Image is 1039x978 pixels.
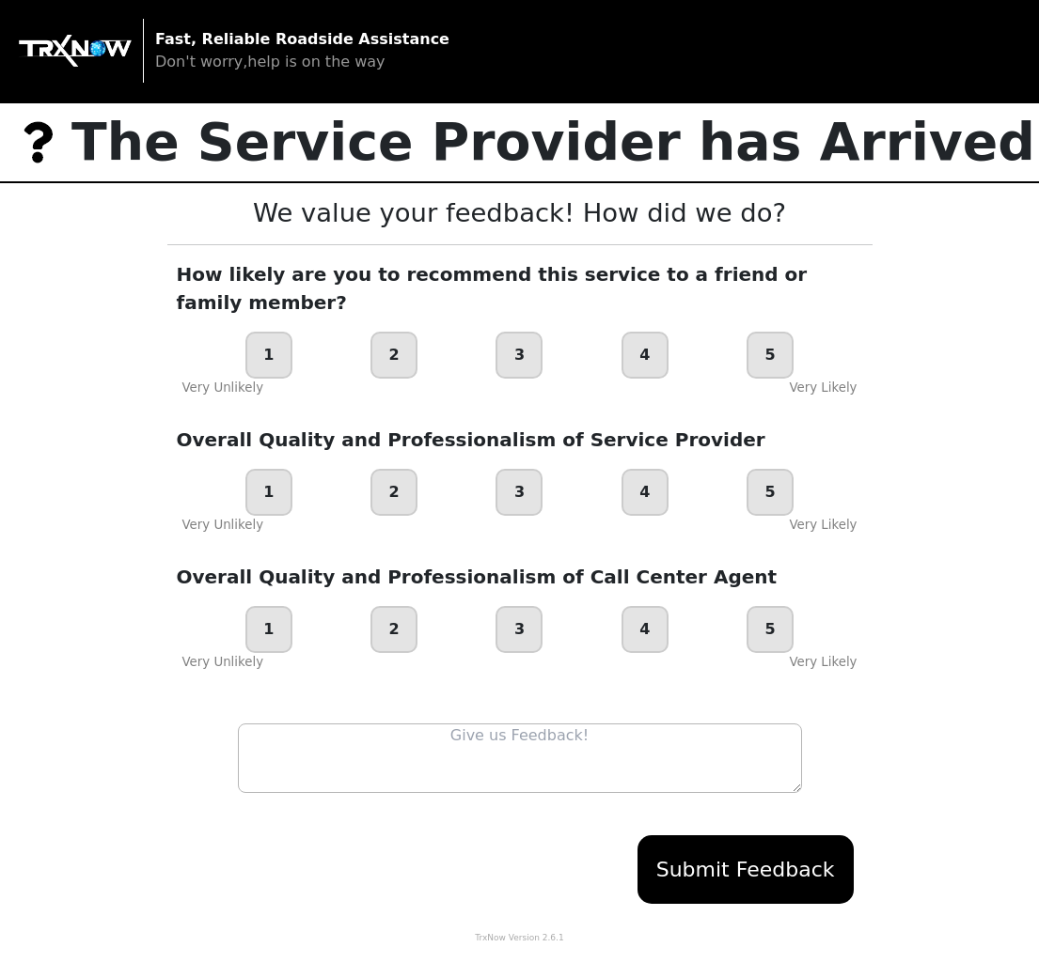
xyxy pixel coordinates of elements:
p: How likely are you to recommend this service to a friend or family member? [177,260,863,317]
div: 2 [370,469,417,516]
div: 5 [747,606,794,653]
div: Very Unlikely [182,379,264,397]
div: 3 [496,332,543,379]
div: 4 [622,469,669,516]
span: Don't worry,help is on the way [155,53,386,70]
h3: We value your feedback! How did we do? [202,198,837,229]
div: 1 [245,606,292,653]
p: Overall Quality and Professionalism of Service Provider [177,426,863,454]
div: 3 [496,469,543,516]
div: Very Likely [789,379,857,397]
div: 4 [622,332,669,379]
div: 1 [245,469,292,516]
p: Overall Quality and Professionalism of Call Center Agent [177,563,863,591]
div: 3 [496,606,543,653]
button: Submit Feedback [638,835,854,904]
div: 1 [245,332,292,379]
div: 2 [370,332,417,379]
div: Very Unlikely [182,653,264,672]
div: 4 [622,606,669,653]
strong: Fast, Reliable Roadside Assistance [155,30,449,48]
div: 2 [370,606,417,653]
img: trx now logo [4,108,71,176]
div: 5 [747,332,794,379]
div: 5 [747,469,794,516]
div: Very Unlikely [182,516,264,535]
p: The Service Provider has Arrived [71,103,1035,181]
img: trx now logo [19,35,132,67]
div: Very Likely [789,653,857,672]
div: Very Likely [789,516,857,535]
